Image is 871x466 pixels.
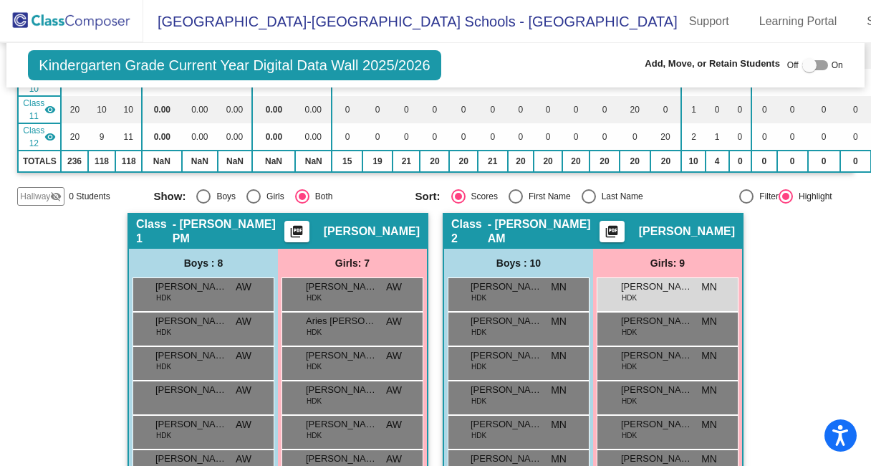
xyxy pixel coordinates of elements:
[444,249,593,277] div: Boys : 10
[393,151,420,172] td: 21
[155,417,227,432] span: [PERSON_NAME]
[471,348,542,363] span: [PERSON_NAME]
[701,314,717,329] span: MN
[622,361,637,372] span: HDK
[155,314,227,328] span: [PERSON_NAME]
[61,123,87,151] td: 20
[306,452,377,466] span: [PERSON_NAME] Blades
[562,123,590,151] td: 0
[393,123,420,151] td: 0
[218,123,252,151] td: 0.00
[362,96,393,123] td: 0
[173,217,284,246] span: - [PERSON_NAME] PM
[471,314,542,328] span: [PERSON_NAME]
[706,123,729,151] td: 1
[603,224,620,244] mat-icon: picture_as_pdf
[551,417,567,432] span: MN
[252,123,295,151] td: 0.00
[69,190,110,203] span: 0 Students
[621,452,693,466] span: [PERSON_NAME]
[639,224,735,239] span: [PERSON_NAME]
[295,96,332,123] td: 0.00
[751,151,777,172] td: 0
[156,327,171,338] span: HDK
[386,314,402,329] span: AW
[551,314,567,329] span: MN
[621,314,693,328] span: [PERSON_NAME]
[142,96,182,123] td: 0.00
[471,293,486,303] span: HDK
[288,224,305,244] mat-icon: picture_as_pdf
[645,57,780,71] span: Add, Move, or Retain Students
[534,151,562,172] td: 20
[420,151,449,172] td: 20
[332,151,362,172] td: 15
[88,151,116,172] td: 118
[620,123,650,151] td: 0
[236,417,251,432] span: AW
[115,151,142,172] td: 118
[393,96,420,123] td: 0
[449,151,478,172] td: 20
[386,417,402,432] span: AW
[28,50,441,80] span: Kindergarten Grade Current Year Digital Data Wall 2025/2026
[832,59,843,72] span: On
[18,123,61,151] td: Megan Makuch - Makuch
[508,151,534,172] td: 20
[129,249,278,277] div: Boys : 8
[508,123,534,151] td: 0
[551,280,567,295] span: MN
[136,217,173,246] span: Class 1
[706,151,729,172] td: 4
[620,151,650,172] td: 20
[156,361,171,372] span: HDK
[295,123,332,151] td: 0.00
[386,383,402,398] span: AW
[777,123,808,151] td: 0
[751,123,777,151] td: 0
[307,293,322,303] span: HDK
[808,123,840,151] td: 0
[777,96,808,123] td: 0
[754,190,779,203] div: Filter
[701,383,717,398] span: MN
[590,151,620,172] td: 20
[678,10,741,33] a: Support
[621,280,693,294] span: [PERSON_NAME]
[478,151,508,172] td: 21
[156,430,171,441] span: HDK
[650,151,682,172] td: 20
[622,430,637,441] span: HDK
[218,96,252,123] td: 0.00
[44,104,56,115] mat-icon: visibility
[236,314,251,329] span: AW
[23,97,44,123] span: Class 11
[562,151,590,172] td: 20
[115,96,142,123] td: 10
[324,224,420,239] span: [PERSON_NAME]
[471,417,542,432] span: [PERSON_NAME]
[748,10,849,33] a: Learning Portal
[236,280,251,295] span: AW
[211,190,236,203] div: Boys
[562,96,590,123] td: 0
[142,123,182,151] td: 0.00
[236,383,251,398] span: AW
[622,396,637,406] span: HDK
[306,280,377,294] span: [PERSON_NAME] Go
[808,96,840,123] td: 0
[386,280,402,295] span: AW
[701,280,717,295] span: MN
[332,96,362,123] td: 0
[20,190,50,203] span: Hallway
[278,249,427,277] div: Girls: 7
[488,217,600,246] span: - [PERSON_NAME] AM
[182,151,218,172] td: NaN
[808,151,840,172] td: 0
[478,96,508,123] td: 0
[88,123,116,151] td: 9
[307,361,322,372] span: HDK
[701,417,717,432] span: MN
[295,151,332,172] td: NaN
[155,383,227,397] span: [PERSON_NAME]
